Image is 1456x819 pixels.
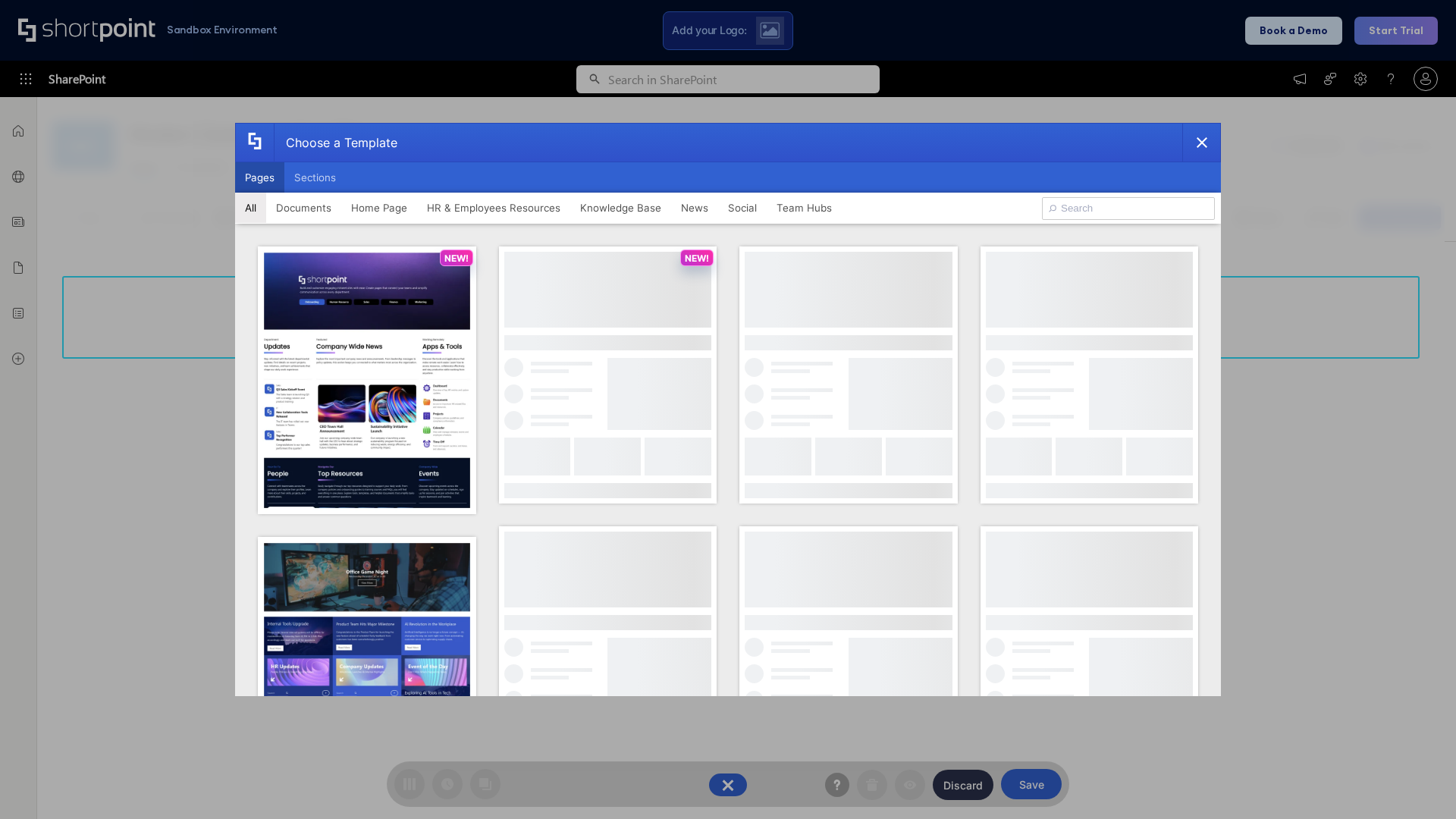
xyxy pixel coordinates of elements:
button: Documents [266,193,341,223]
button: Home Page [341,193,417,223]
button: Social [718,193,767,223]
button: HR & Employees Resources [417,193,570,223]
button: Team Hubs [767,193,842,223]
div: template selector [235,123,1221,696]
p: NEW! [685,253,709,264]
button: All [235,193,266,223]
div: Choose a Template [274,124,397,162]
p: NEW! [444,253,469,264]
button: Knowledge Base [570,193,671,223]
button: News [671,193,718,223]
button: Pages [235,162,284,193]
input: Search [1042,197,1215,220]
iframe: Chat Widget [1380,746,1456,819]
button: Sections [284,162,346,193]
